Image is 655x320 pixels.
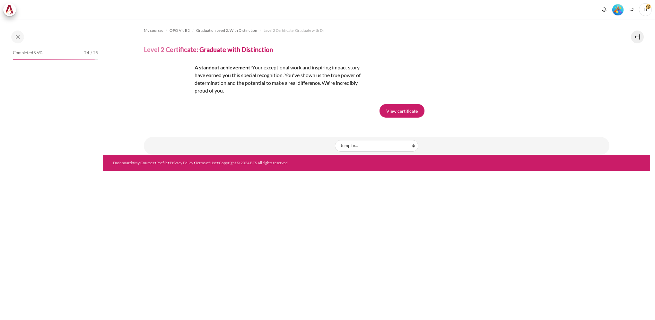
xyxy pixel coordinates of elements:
a: Architeck Architeck [3,3,19,16]
span: TT [639,3,652,16]
img: Architeck [5,5,14,14]
a: My Courses [134,160,154,165]
a: My courses [144,27,163,34]
section: Content [103,19,650,155]
div: Your exceptional work and inspiring impact story have earned you this special recognition. You've... [144,64,369,94]
img: fxvh [144,64,192,112]
span: Graduation Level 2: With Distinction [196,28,257,33]
span: / 25 [91,50,98,56]
span: 24 [84,50,89,56]
button: Languages [627,5,636,14]
div: Show notification window with no new notifications [599,5,609,14]
strong: A standout achievement! [195,64,252,70]
nav: Navigation bar [144,25,609,36]
span: OPO VN B2 [170,28,190,33]
span: Level 2 Certificate: Graduate with Distinction [264,28,328,33]
h4: Level 2 Certificate: Graduate with Distinction [144,45,273,54]
a: View certificate [380,104,424,118]
div: 96% [13,59,95,60]
a: User menu [639,3,652,16]
a: Graduation Level 2: With Distinction [196,27,257,34]
a: Privacy Policy [170,160,193,165]
a: OPO VN B2 [170,27,190,34]
a: Dashboard [113,160,132,165]
span: Completed 96% [13,50,42,56]
img: Level #5 [612,4,624,15]
span: My courses [144,28,163,33]
a: Terms of Use [195,160,217,165]
a: Level #5 [610,4,626,15]
a: Copyright © 2024 BTS All rights reserved [219,160,288,165]
div: • • • • • [113,160,407,166]
a: Profile [156,160,168,165]
a: Level 2 Certificate: Graduate with Distinction [264,27,328,34]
